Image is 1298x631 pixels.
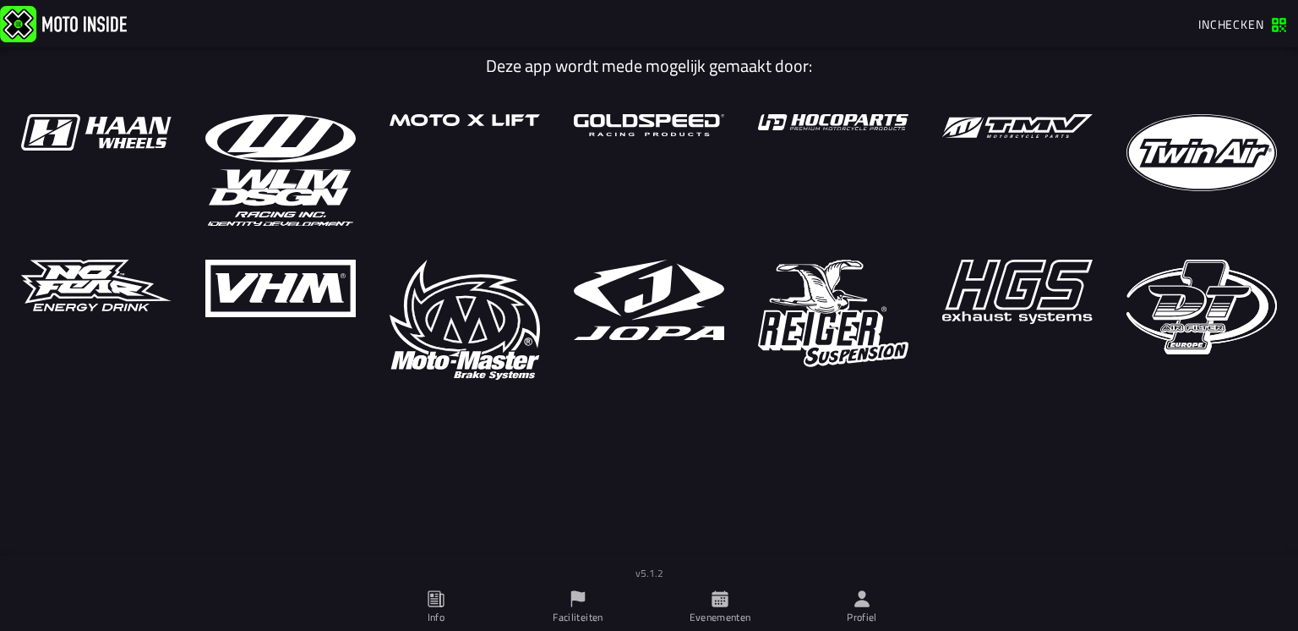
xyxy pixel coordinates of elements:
[1126,260,1277,355] img: partner-logo
[205,260,356,317] img: partner-logo
[21,114,172,151] img: partner-logo
[1198,15,1264,33] span: Inchecken
[758,260,908,367] img: partner-logo
[758,114,908,130] img: partner-logo
[205,114,356,226] img: partner-logo
[690,610,751,625] ion-label: Evenementen
[574,260,724,341] img: partner-logo
[21,260,172,312] img: partner-logo
[635,565,663,581] sub: v5.1.2
[574,114,724,136] img: partner-logo
[390,114,540,126] img: partner-logo
[942,260,1093,324] img: partner-logo
[553,610,603,625] ion-label: Faciliteiten
[1126,114,1277,191] img: partner-logo
[390,260,540,381] img: partner-logo
[847,610,877,625] ion-label: Profiel
[8,56,1290,76] h1: Deze app wordt mede mogelijk gemaakt door:
[942,114,1093,138] img: partner-logo
[1190,9,1295,38] a: Inchecken
[428,610,444,625] ion-label: Info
